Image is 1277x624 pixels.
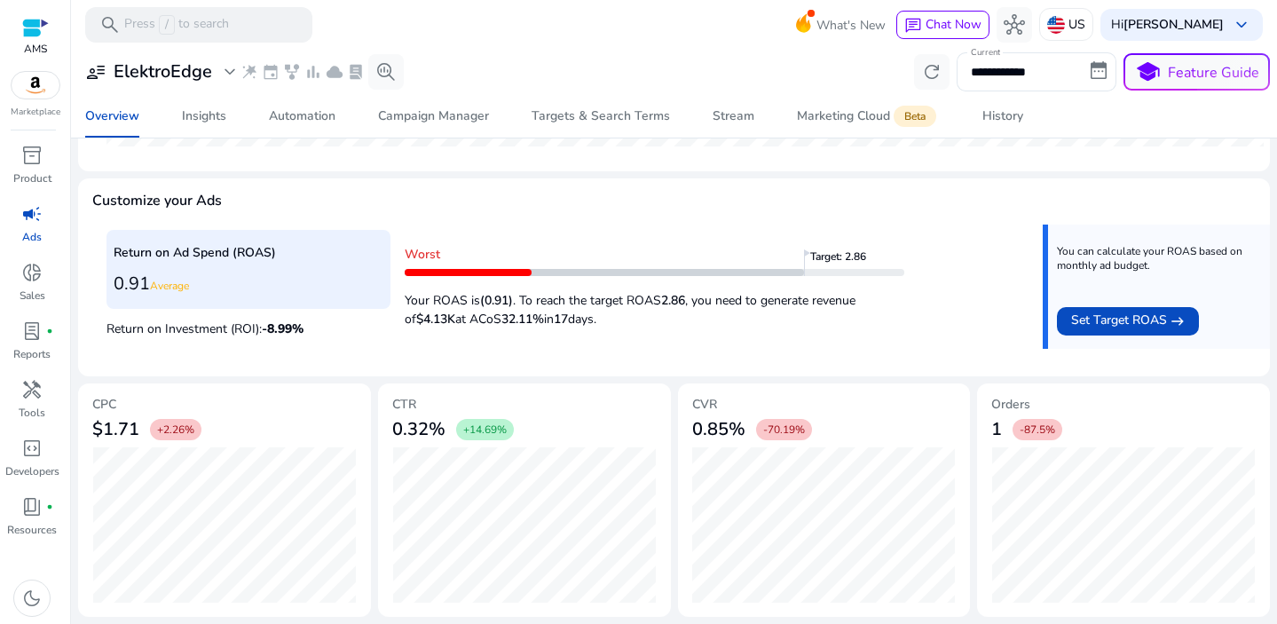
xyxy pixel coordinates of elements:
div: History [982,110,1023,122]
b: [PERSON_NAME] [1123,16,1224,33]
p: Sales [20,288,45,304]
span: chat [904,17,922,35]
img: us.svg [1047,16,1065,34]
h5: CPC [92,398,357,413]
p: Feature Guide [1168,62,1259,83]
span: expand_more [219,61,240,83]
span: Target: 2.86 [810,249,872,276]
span: search [99,14,121,36]
h3: 0.91 [114,273,383,295]
p: Developers [5,463,59,479]
button: schoolFeature Guide [1123,53,1270,91]
button: search_insights [368,54,404,90]
span: user_attributes [85,61,106,83]
mat-icon: east [1171,311,1185,332]
span: school [1135,59,1161,85]
div: Campaign Manager [378,110,489,122]
span: What's New [816,10,886,41]
span: bar_chart [304,63,322,81]
p: Product [13,170,51,186]
div: Targets & Search Terms [532,110,670,122]
p: Tools [19,405,45,421]
h3: 1 [991,419,1002,440]
span: Chat Now [926,16,981,33]
p: Return on Ad Spend (ROAS) [114,243,383,262]
h4: Customize your Ads [92,193,222,209]
span: family_history [283,63,301,81]
p: Marketplace [11,106,60,119]
p: Your ROAS is . To reach the target ROAS , you need to generate revenue of at ACoS in days. [405,282,904,328]
b: 17 [554,311,568,328]
p: Ads [22,229,42,245]
span: fiber_manual_record [46,503,53,510]
span: lab_profile [347,63,365,81]
p: Reports [13,346,51,362]
b: 32.11% [501,311,544,328]
span: campaign [21,203,43,225]
button: Set Target ROAS [1057,307,1199,336]
button: hub [997,7,1032,43]
div: Automation [269,110,335,122]
p: Worst [405,245,904,264]
span: % [292,320,303,337]
h5: Orders [991,398,1256,413]
span: refresh [921,61,942,83]
span: / [159,15,175,35]
div: Stream [713,110,754,122]
span: dark_mode [21,588,43,609]
span: keyboard_arrow_down [1231,14,1252,36]
span: inventory_2 [21,145,43,166]
span: fiber_manual_record [46,328,53,335]
button: chatChat Now [896,11,989,39]
div: Overview [85,110,139,122]
span: Average [150,279,189,293]
span: event [262,63,280,81]
h3: $1.71 [92,419,139,440]
p: Hi [1111,19,1224,31]
h3: ElektroEdge [114,61,212,83]
span: handyman [21,379,43,400]
span: -8.99 [262,320,303,337]
p: Press to search [124,15,229,35]
span: Set Target ROAS [1071,311,1167,332]
h3: 0.85% [692,419,745,440]
p: AMS [22,41,49,57]
h3: 0.32% [392,419,445,440]
span: +2.26% [157,423,194,437]
span: +14.69% [463,423,507,437]
button: refresh [914,54,950,90]
b: $4.13K [416,311,455,328]
span: wand_stars [240,63,258,81]
div: Marketing Cloud [797,109,940,123]
span: hub [1004,14,1025,36]
span: donut_small [21,262,43,283]
b: 2.86 [661,292,685,309]
span: book_4 [21,496,43,517]
p: You can calculate your ROAS based on monthly ad budget. [1057,244,1257,273]
span: -70.19% [763,423,805,437]
h5: CVR [692,398,957,413]
div: Insights [182,110,226,122]
p: US [1068,9,1085,40]
h5: CTR [392,398,657,413]
span: lab_profile [21,320,43,342]
p: Resources [7,522,57,538]
span: -87.5% [1020,423,1055,437]
span: Beta [894,106,936,127]
b: (0.91) [480,292,513,309]
p: Return on Investment (ROI): [106,315,390,338]
span: code_blocks [21,438,43,459]
span: search_insights [375,61,397,83]
span: cloud [326,63,343,81]
img: amazon.svg [12,72,59,99]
